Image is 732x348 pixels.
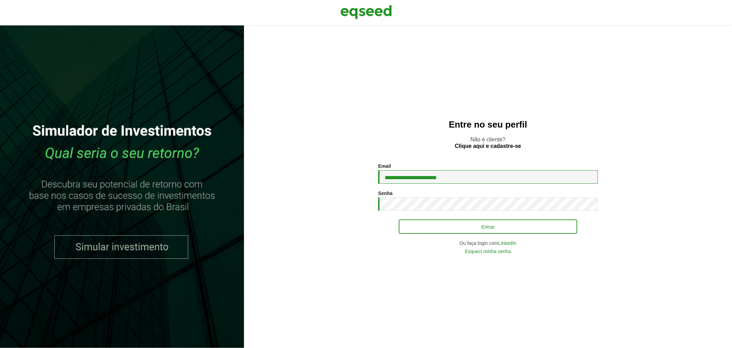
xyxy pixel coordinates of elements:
label: Senha [378,191,393,196]
label: Email [378,164,391,168]
p: Não é cliente? [258,136,718,149]
img: EqSeed Logo [340,3,392,21]
a: Clique aqui e cadastre-se [455,143,521,149]
h2: Entre no seu perfil [258,120,718,130]
div: Ou faça login com [378,241,598,246]
a: LinkedIn [498,241,516,246]
a: Esqueci minha senha [465,249,511,254]
button: Entrar [399,219,577,234]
